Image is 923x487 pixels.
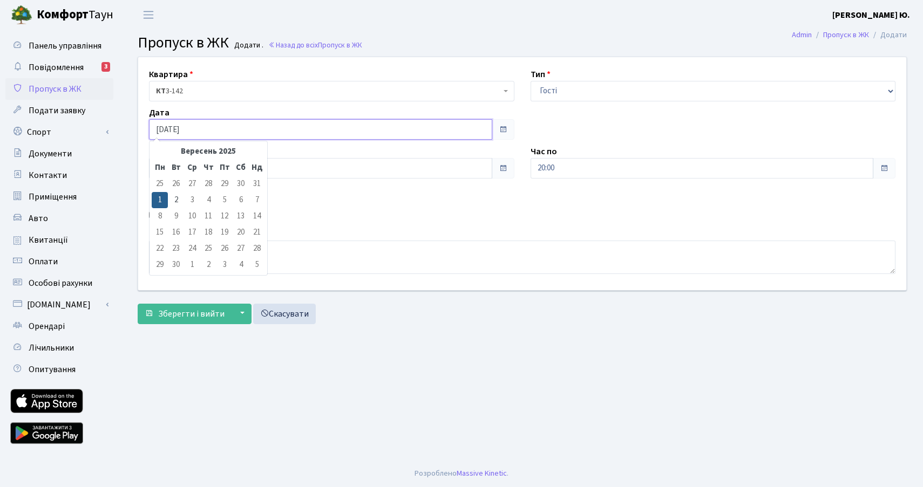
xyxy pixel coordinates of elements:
[5,186,113,208] a: Приміщення
[233,192,249,208] td: 6
[168,208,184,224] td: 9
[184,176,200,192] td: 27
[152,176,168,192] td: 25
[29,234,68,246] span: Квитанції
[216,160,233,176] th: Пт
[5,164,113,186] a: Контакти
[29,277,92,289] span: Особові рахунки
[792,29,812,40] a: Admin
[531,68,551,81] label: Тип
[158,308,225,320] span: Зберегти і вийти
[200,192,216,208] td: 4
[29,61,84,73] span: Повідомлення
[184,192,200,208] td: 3
[156,86,501,97] span: <b>КТ</b>&nbsp;&nbsp;&nbsp;&nbsp;3-142
[5,78,113,100] a: Пропуск в ЖК
[138,304,232,324] button: Зберегти і вийти
[832,9,910,21] b: [PERSON_NAME] Ю.
[253,304,316,324] a: Скасувати
[5,359,113,380] a: Опитування
[232,41,263,50] small: Додати .
[268,40,362,50] a: Назад до всіхПропуск в ЖК
[233,241,249,257] td: 27
[776,24,923,46] nav: breadcrumb
[168,224,184,241] td: 16
[29,320,65,332] span: Орендарі
[29,212,48,224] span: Авто
[152,160,168,176] th: Пн
[233,224,249,241] td: 20
[168,257,184,273] td: 30
[249,224,265,241] td: 21
[184,257,200,273] td: 1
[5,208,113,229] a: Авто
[168,160,184,176] th: Вт
[152,257,168,273] td: 29
[233,160,249,176] th: Сб
[233,208,249,224] td: 13
[5,294,113,315] a: [DOMAIN_NAME]
[29,363,76,375] span: Опитування
[37,6,113,24] span: Таун
[200,257,216,273] td: 2
[5,35,113,57] a: Панель управління
[5,229,113,251] a: Квитанції
[415,468,508,479] div: Розроблено .
[869,29,907,41] li: Додати
[318,40,362,50] span: Пропуск в ЖК
[249,176,265,192] td: 31
[5,143,113,164] a: Документи
[823,29,869,40] a: Пропуск в ЖК
[29,105,85,116] span: Подати заявку
[249,241,265,257] td: 28
[216,241,233,257] td: 26
[184,241,200,257] td: 24
[5,121,113,143] a: Спорт
[5,57,113,78] a: Повідомлення3
[149,81,514,101] span: <b>КТ</b>&nbsp;&nbsp;&nbsp;&nbsp;3-142
[29,148,72,160] span: Документи
[457,468,507,479] a: Massive Kinetic
[249,160,265,176] th: Нд
[168,241,184,257] td: 23
[249,192,265,208] td: 7
[168,176,184,192] td: 26
[5,100,113,121] a: Подати заявку
[29,83,82,95] span: Пропуск в ЖК
[152,208,168,224] td: 8
[29,342,74,354] span: Лічильники
[29,169,67,181] span: Контакти
[37,6,89,23] b: Комфорт
[5,315,113,337] a: Орендарі
[216,192,233,208] td: 5
[29,40,101,52] span: Панель управління
[249,257,265,273] td: 5
[5,251,113,272] a: Оплати
[216,208,233,224] td: 12
[152,192,168,208] td: 1
[149,106,169,119] label: Дата
[200,160,216,176] th: Чт
[152,224,168,241] td: 15
[184,224,200,241] td: 17
[168,143,249,160] th: Вересень 2025
[249,208,265,224] td: 14
[101,62,110,72] div: 3
[216,257,233,273] td: 3
[156,86,166,97] b: КТ
[29,191,77,203] span: Приміщення
[11,4,32,26] img: logo.png
[5,272,113,294] a: Особові рахунки
[531,145,557,158] label: Час по
[184,160,200,176] th: Ср
[168,192,184,208] td: 2
[200,208,216,224] td: 11
[216,224,233,241] td: 19
[216,176,233,192] td: 29
[135,6,162,24] button: Переключити навігацію
[200,241,216,257] td: 25
[5,337,113,359] a: Лічильники
[233,257,249,273] td: 4
[184,208,200,224] td: 10
[149,68,193,81] label: Квартира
